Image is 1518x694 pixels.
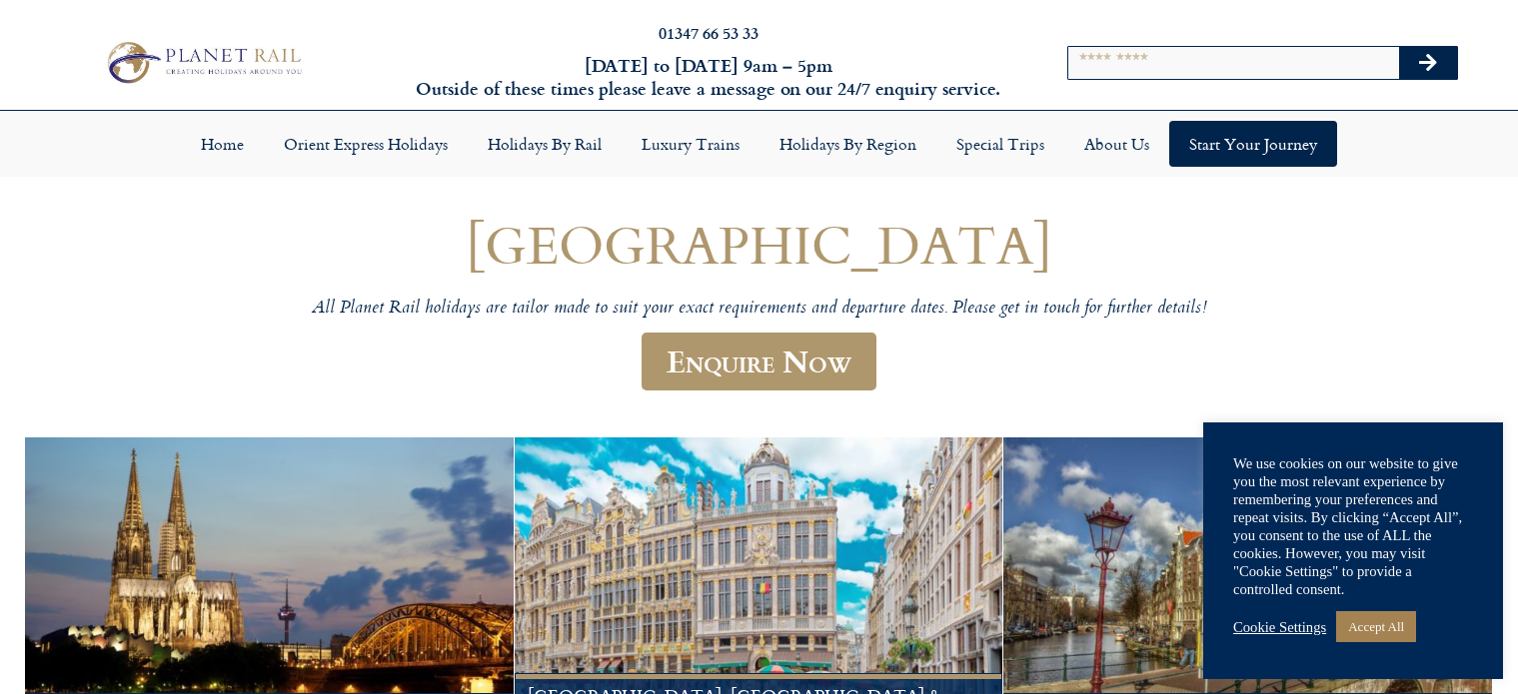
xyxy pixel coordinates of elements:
img: Planet Rail Train Holidays Logo [99,37,307,88]
button: Search [1399,47,1457,79]
div: We use cookies on our website to give you the most relevant experience by remembering your prefer... [1233,454,1473,598]
a: Holidays by Region [759,121,936,167]
a: Cookie Settings [1233,618,1326,636]
a: Orient Express Holidays [264,121,468,167]
a: Accept All [1336,611,1416,642]
a: Luxury Trains [622,121,759,167]
a: Start your Journey [1169,121,1337,167]
a: Special Trips [936,121,1064,167]
a: Home [181,121,264,167]
a: 01347 66 53 33 [659,21,759,44]
h6: [DATE] to [DATE] 9am – 5pm Outside of these times please leave a message on our 24/7 enquiry serv... [410,54,1007,101]
a: About Us [1064,121,1169,167]
a: Holidays by Rail [468,121,622,167]
h1: [GEOGRAPHIC_DATA] [160,215,1359,274]
a: Enquire Now [642,333,876,391]
nav: Menu [10,121,1508,167]
p: All Planet Rail holidays are tailor made to suit your exact requirements and departure dates. Ple... [160,298,1359,321]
